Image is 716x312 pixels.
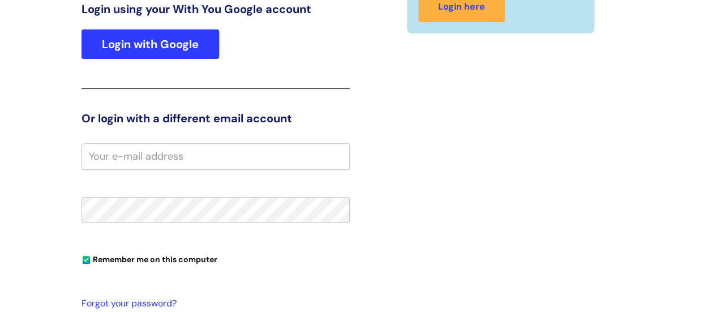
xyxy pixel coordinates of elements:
a: Login with Google [82,29,219,59]
h3: Login using your With You Google account [82,2,350,16]
input: Remember me on this computer [83,257,90,264]
a: Forgot your password? [82,296,344,312]
div: You can uncheck this option if you're logging in from a shared device [82,250,350,268]
label: Remember me on this computer [82,252,217,264]
h3: Or login with a different email account [82,112,350,125]
input: Your e-mail address [82,143,350,169]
